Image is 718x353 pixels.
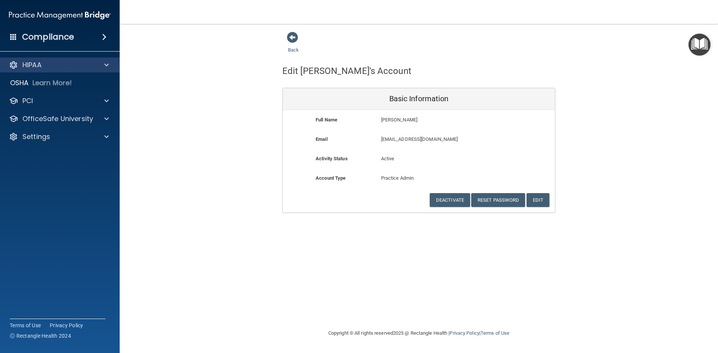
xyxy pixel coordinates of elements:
[9,8,111,23] img: PMB logo
[288,38,299,53] a: Back
[9,61,109,69] a: HIPAA
[22,96,33,105] p: PCI
[9,114,109,123] a: OfficeSafe University
[10,332,71,340] span: Ⓒ Rectangle Health 2024
[688,34,711,56] button: Open Resource Center
[527,193,549,207] button: Edit
[381,174,457,183] p: Practice Admin
[282,321,555,345] div: Copyright © All rights reserved 2025 @ Rectangle Health | |
[316,156,348,161] b: Activity Status
[22,61,42,69] p: HIPAA
[10,78,29,87] p: OSHA
[316,117,337,123] b: Full Name
[449,330,479,336] a: Privacy Policy
[381,135,500,144] p: [EMAIL_ADDRESS][DOMAIN_NAME]
[381,154,457,163] p: Active
[50,322,83,329] a: Privacy Policy
[430,193,470,207] button: Deactivate
[22,114,93,123] p: OfficeSafe University
[9,96,109,105] a: PCI
[283,88,555,110] div: Basic Information
[10,322,41,329] a: Terms of Use
[471,193,525,207] button: Reset Password
[481,330,509,336] a: Terms of Use
[282,66,411,76] h4: Edit [PERSON_NAME]'s Account
[22,132,50,141] p: Settings
[381,115,500,124] p: [PERSON_NAME]
[22,32,74,42] h4: Compliance
[316,136,328,142] b: Email
[589,300,709,330] iframe: Drift Widget Chat Controller
[9,132,109,141] a: Settings
[33,78,72,87] p: Learn More!
[316,175,346,181] b: Account Type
